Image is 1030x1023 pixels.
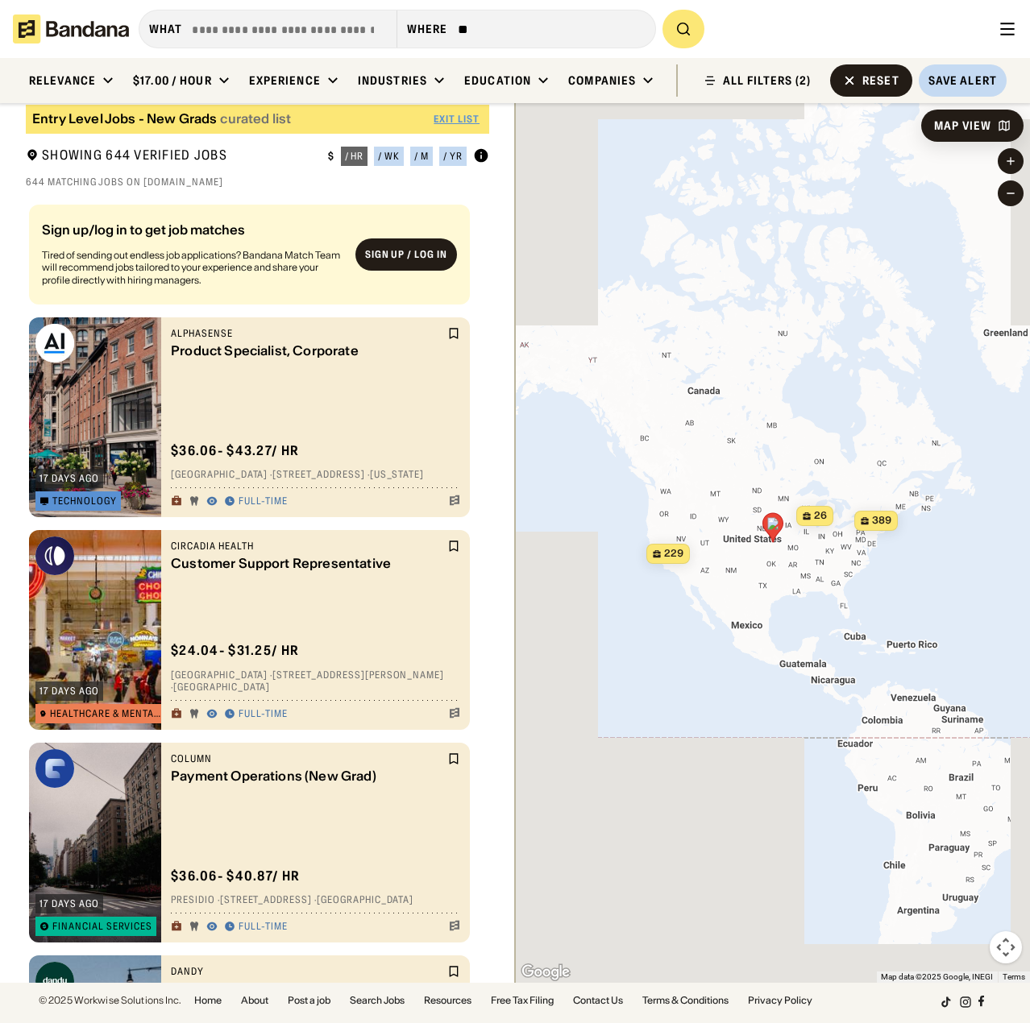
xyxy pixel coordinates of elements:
[171,981,444,996] div: Business Development Representative
[220,111,291,126] div: curated list
[1003,972,1025,981] a: Terms (opens in new tab)
[239,495,288,507] div: Full-time
[35,536,74,575] img: Circadia Health logo
[664,547,683,561] span: 229
[378,151,400,161] div: / wk
[171,343,444,358] div: Product Specialist, Corporate
[29,73,96,88] div: Relevance
[443,151,463,161] div: / yr
[345,151,364,161] div: / hr
[171,556,444,571] div: Customer Support Representative
[171,468,460,481] div: [GEOGRAPHIC_DATA] · [STREET_ADDRESS] · [US_STATE]
[519,962,572,983] img: Google
[171,752,444,765] div: column
[241,996,268,1005] a: About
[50,709,164,719] div: Healthcare & Mental Health
[35,324,74,362] img: AlphaSense logo
[568,73,636,88] div: Companies
[35,749,74,788] img: column logo
[990,931,1022,963] button: Map camera controls
[52,496,117,506] div: Technology
[748,996,812,1005] a: Privacy Policy
[928,73,997,88] div: Save Alert
[414,151,429,161] div: / m
[26,198,489,983] div: grid
[171,669,460,694] div: [GEOGRAPHIC_DATA] · [STREET_ADDRESS][PERSON_NAME] · [GEOGRAPHIC_DATA]
[39,686,99,696] div: 17 days ago
[171,442,299,459] div: $ 36.06 - $43.27 / hr
[519,962,572,983] a: Open this area in Google Maps (opens a new window)
[42,223,343,249] div: Sign up/log in to get job matches
[407,22,448,36] div: Where
[573,996,623,1005] a: Contact Us
[872,514,891,528] span: 389
[642,996,729,1005] a: Terms & Conditions
[39,996,181,1005] div: © 2025 Workwise Solutions Inc.
[239,920,288,933] div: Full-time
[171,540,444,553] div: Circadia Health
[171,768,444,784] div: Payment Operations (New Grad)
[13,14,129,43] img: Bandana logotype
[194,996,222,1005] a: Home
[171,327,444,340] div: AlphaSense
[365,248,447,261] div: Sign up / Log in
[171,893,460,906] div: Presidio · [STREET_ADDRESS] · [GEOGRAPHIC_DATA]
[39,899,99,909] div: 17 days ago
[35,962,74,1000] img: Dandy logo
[52,922,152,931] div: Financial Services
[171,965,444,978] div: Dandy
[464,73,531,88] div: Education
[32,111,217,126] div: Entry Level Jobs - New Grads
[862,75,899,86] div: Reset
[149,22,182,36] div: what
[171,642,299,659] div: $ 24.04 - $31.25 / hr
[350,996,405,1005] a: Search Jobs
[249,73,321,88] div: Experience
[26,147,315,167] div: Showing 644 Verified Jobs
[723,75,811,86] div: ALL FILTERS (2)
[814,509,827,523] span: 26
[881,972,993,981] span: Map data ©2025 Google, INEGI
[934,120,991,131] div: Map View
[358,73,427,88] div: Industries
[133,73,212,88] div: $17.00 / hour
[26,176,489,188] div: 644 matching jobs on [DOMAIN_NAME]
[171,868,300,884] div: $ 36.06 - $40.87 / hr
[42,249,343,287] div: Tired of sending out endless job applications? Bandana Match Team will recommend jobs tailored to...
[434,114,480,124] div: Exit List
[424,996,471,1005] a: Resources
[39,474,99,483] div: 17 days ago
[491,996,554,1005] a: Free Tax Filing
[239,707,288,720] div: Full-time
[288,996,330,1005] a: Post a job
[328,150,334,163] div: $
